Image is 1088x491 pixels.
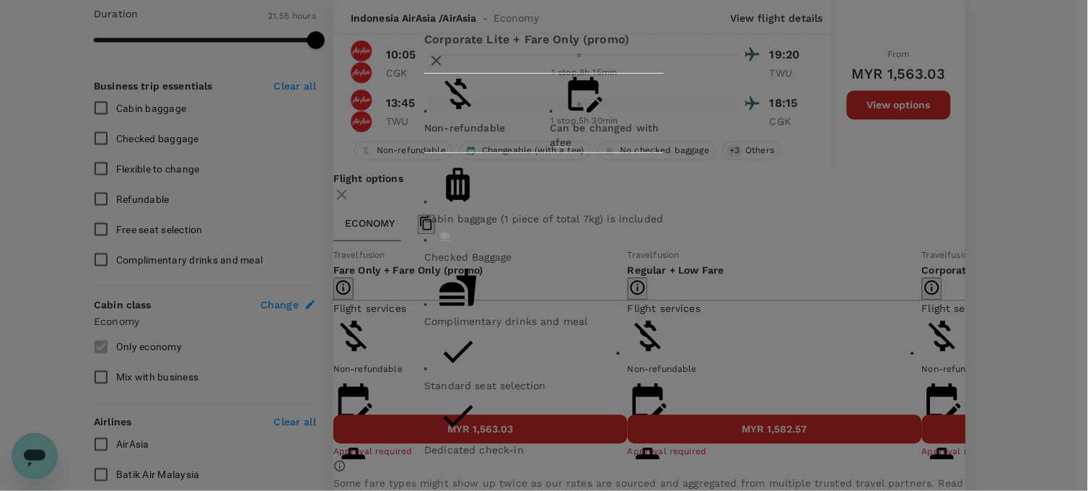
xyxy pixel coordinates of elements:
span: Complimentary drinks and meal [424,316,587,327]
span: Checked Baggage [424,251,512,263]
span: fee [556,136,571,148]
span: Non-refundable [424,122,505,134]
span: Cabin baggage (1 piece of total 7kg) is included [424,213,663,225]
div: Can be changed with a [550,121,664,149]
p: Corporate Lite + Fare Only (promo) [424,31,663,48]
span: Dedicated check-in [424,444,524,456]
span: Standard seat selection [424,380,545,391]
